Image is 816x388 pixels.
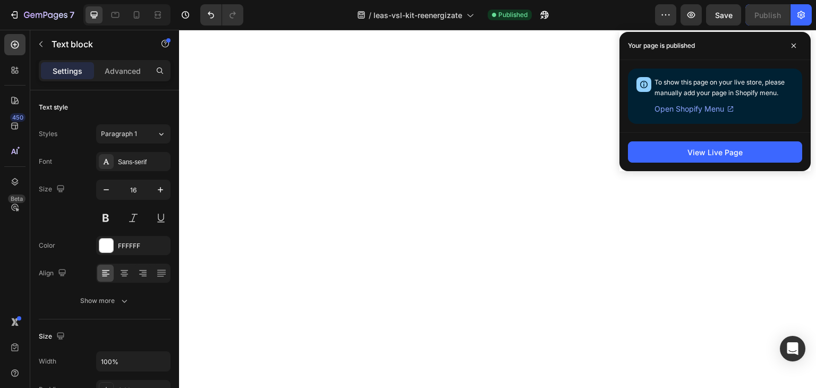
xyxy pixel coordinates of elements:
button: Save [706,4,741,26]
p: Text block [52,38,142,50]
span: leas-vsl-kit-reenergizate [373,10,462,21]
div: Size [39,182,67,197]
div: Publish [754,10,781,21]
span: To show this page on your live store, please manually add your page in Shopify menu. [654,78,785,97]
p: 7 [70,9,74,21]
p: Settings [53,65,82,77]
div: Sans-serif [118,157,168,167]
p: Your page is published [628,40,695,51]
button: Paragraph 1 [96,124,171,144]
input: Auto [97,352,170,371]
div: 450 [10,113,25,122]
iframe: Design area [179,30,816,388]
div: Open Intercom Messenger [780,336,805,361]
span: Save [715,11,733,20]
div: Beta [8,195,25,203]
span: Paragraph 1 [101,129,137,139]
div: Show more [80,296,130,306]
div: Styles [39,129,57,139]
span: Published [498,10,528,20]
div: Width [39,357,56,366]
div: FFFFFF [118,241,168,251]
button: View Live Page [628,141,802,163]
div: Size [39,330,67,344]
button: Publish [745,4,790,26]
div: View Live Page [687,147,743,158]
div: Font [39,157,52,166]
div: Text style [39,103,68,112]
span: / [369,10,371,21]
div: Align [39,266,69,281]
div: Color [39,241,55,250]
div: Undo/Redo [200,4,243,26]
span: Open Shopify Menu [654,103,724,115]
p: Advanced [105,65,141,77]
button: 7 [4,4,79,26]
button: Show more [39,291,171,310]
